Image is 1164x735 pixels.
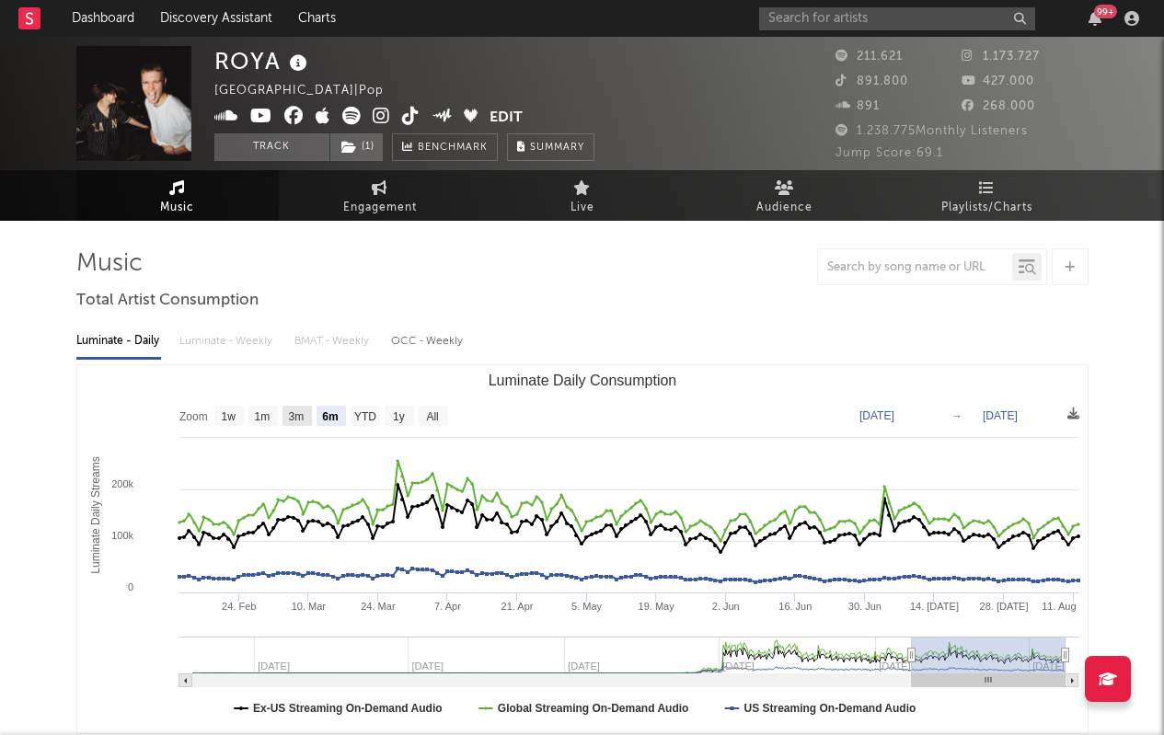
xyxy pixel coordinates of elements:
[847,601,881,612] text: 30. Jun
[836,100,880,112] span: 891
[909,601,958,612] text: 14. [DATE]
[490,107,523,130] button: Edit
[288,410,304,423] text: 3m
[886,170,1089,221] a: Playlists/Charts
[279,170,481,221] a: Engagement
[426,410,438,423] text: All
[353,410,375,423] text: YTD
[836,51,903,63] span: 211.621
[179,410,208,423] text: Zoom
[329,133,384,161] span: ( 1 )
[253,702,443,715] text: Ex-US Streaming On-Demand Audio
[962,51,1040,63] span: 1.173.727
[76,290,259,312] span: Total Artist Consumption
[111,530,133,541] text: 100k
[497,702,688,715] text: Global Streaming On-Demand Audio
[222,601,256,612] text: 24. Feb
[214,133,329,161] button: Track
[836,147,943,159] span: Jump Score: 69.1
[160,197,194,219] span: Music
[571,601,603,612] text: 5. May
[393,410,405,423] text: 1y
[836,75,908,87] span: 891.800
[291,601,326,612] text: 10. Mar
[418,137,488,159] span: Benchmark
[570,197,594,219] span: Live
[962,100,1035,112] span: 268.000
[76,170,279,221] a: Music
[111,478,133,489] text: 200k
[1089,11,1101,26] button: 99+
[818,260,1012,275] input: Search by song name or URL
[530,143,584,153] span: Summary
[711,601,739,612] text: 2. Jun
[127,581,133,592] text: 0
[392,133,498,161] a: Benchmark
[836,125,1028,137] span: 1.238.775 Monthly Listeners
[330,133,383,161] button: (1)
[214,46,312,76] div: ROYA
[941,197,1032,219] span: Playlists/Charts
[743,702,916,715] text: US Streaming On-Demand Audio
[684,170,886,221] a: Audience
[979,601,1028,612] text: 28. [DATE]
[759,7,1035,30] input: Search for artists
[361,601,396,612] text: 24. Mar
[638,601,674,612] text: 19. May
[343,197,417,219] span: Engagement
[507,133,594,161] button: Summary
[756,197,812,219] span: Audience
[214,80,405,102] div: [GEOGRAPHIC_DATA] | Pop
[501,601,533,612] text: 21. Apr
[88,456,101,573] text: Luminate Daily Streams
[322,410,338,423] text: 6m
[76,326,161,357] div: Luminate - Daily
[983,409,1018,422] text: [DATE]
[434,601,461,612] text: 7. Apr
[254,410,270,423] text: 1m
[1042,601,1076,612] text: 11. Aug
[481,170,684,221] a: Live
[951,409,962,422] text: →
[488,373,676,388] text: Luminate Daily Consumption
[859,409,894,422] text: [DATE]
[391,326,465,357] div: OCC - Weekly
[962,75,1034,87] span: 427.000
[778,601,812,612] text: 16. Jun
[1094,5,1117,18] div: 99 +
[221,410,236,423] text: 1w
[77,365,1088,733] svg: Luminate Daily Consumption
